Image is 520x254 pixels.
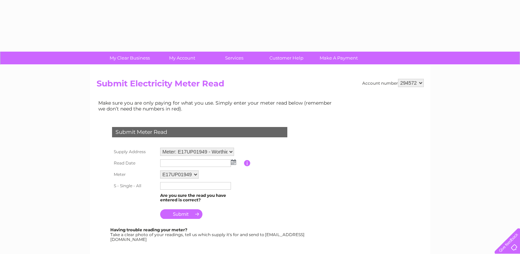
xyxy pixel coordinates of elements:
div: Account number [362,79,424,87]
div: Submit Meter Read [112,127,287,137]
a: My Account [154,52,210,64]
input: Information [244,160,251,166]
a: Customer Help [258,52,315,64]
th: Meter [110,169,158,180]
th: S - Single - All [110,180,158,191]
div: Take a clear photo of your readings, tell us which supply it's for and send to [EMAIL_ADDRESS][DO... [110,227,306,242]
th: Supply Address [110,146,158,158]
a: Services [206,52,263,64]
input: Submit [160,209,202,219]
h2: Submit Electricity Meter Read [97,79,424,92]
b: Having trouble reading your meter? [110,227,187,232]
td: Are you sure the read you have entered is correct? [158,191,244,204]
a: My Clear Business [101,52,158,64]
a: Make A Payment [310,52,367,64]
img: ... [231,159,236,165]
th: Read Date [110,158,158,169]
td: Make sure you are only paying for what you use. Simply enter your meter read below (remember we d... [97,98,337,113]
